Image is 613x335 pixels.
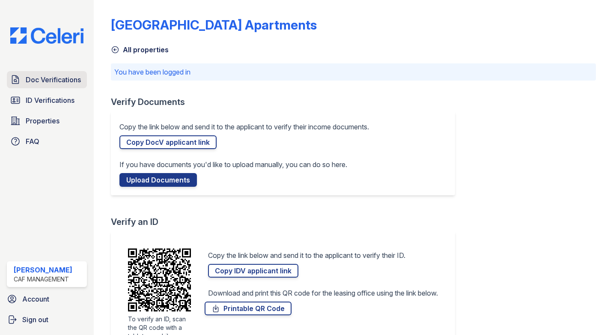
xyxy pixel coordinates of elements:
a: Copy IDV applicant link [208,264,298,278]
img: CE_Logo_Blue-a8612792a0a2168367f1c8372b55b34899dd931a85d93a1a3d3e32e68fde9ad4.png [3,27,90,44]
a: Copy DocV applicant link [119,135,217,149]
p: Download and print this QR code for the leasing office using the link below. [208,288,438,298]
a: Upload Documents [119,173,197,187]
a: ID Verifications [7,92,87,109]
a: All properties [111,45,169,55]
a: Sign out [3,311,90,328]
a: Doc Verifications [7,71,87,88]
a: Printable QR Code [205,302,292,315]
p: You have been logged in [114,67,592,77]
a: FAQ [7,133,87,150]
a: Account [3,290,90,308]
p: Copy the link below and send it to the applicant to verify their ID. [208,250,405,260]
div: [GEOGRAPHIC_DATA] Apartments [111,17,317,33]
span: Sign out [22,314,48,325]
div: Verify Documents [111,96,462,108]
a: Properties [7,112,87,129]
span: Doc Verifications [26,75,81,85]
span: ID Verifications [26,95,74,105]
span: Properties [26,116,60,126]
p: If you have documents you'd like to upload manually, you can do so here. [119,159,347,170]
div: CAF Management [14,275,72,284]
p: Copy the link below and send it to the applicant to verify their income documents. [119,122,369,132]
span: Account [22,294,49,304]
div: Verify an ID [111,216,462,228]
div: [PERSON_NAME] [14,265,72,275]
span: FAQ [26,136,39,147]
